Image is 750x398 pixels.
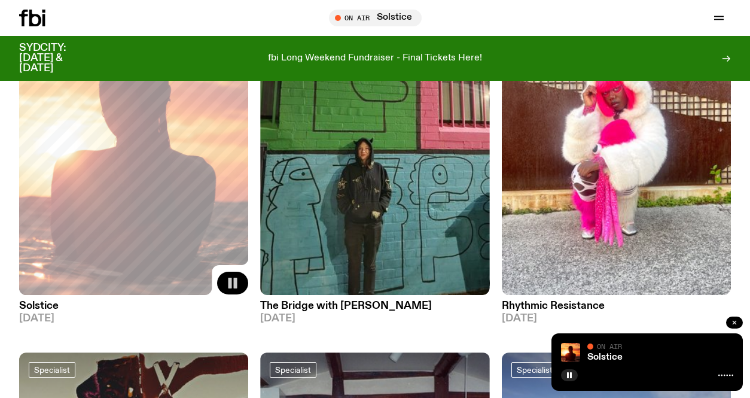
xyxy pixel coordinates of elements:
[19,43,96,74] h3: SYDCITY: [DATE] & [DATE]
[561,343,580,362] img: A girl standing in the ocean as waist level, staring into the rise of the sun.
[329,10,422,26] button: On AirSolstice
[19,301,248,311] h3: Solstice
[260,314,489,324] span: [DATE]
[34,366,70,375] span: Specialist
[260,301,489,311] h3: The Bridge with [PERSON_NAME]
[511,362,558,378] a: Specialist
[597,342,622,350] span: On Air
[502,295,731,324] a: Rhythmic Resistance[DATE]
[517,366,553,375] span: Specialist
[502,301,731,311] h3: Rhythmic Resistance
[502,314,731,324] span: [DATE]
[29,362,75,378] a: Specialist
[260,295,489,324] a: The Bridge with [PERSON_NAME][DATE]
[19,314,248,324] span: [DATE]
[587,353,623,362] a: Solstice
[268,53,482,64] p: fbi Long Weekend Fundraiser - Final Tickets Here!
[275,366,311,375] span: Specialist
[270,362,316,378] a: Specialist
[19,295,248,324] a: Solstice[DATE]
